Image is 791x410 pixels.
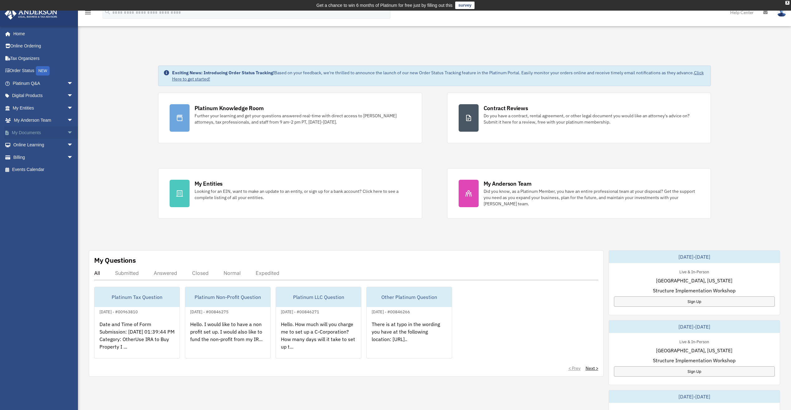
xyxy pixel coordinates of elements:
[276,287,361,359] a: Platinum LLC Question[DATE] - #00846271Hello. How much will you charge me to set up a C-Corporati...
[36,66,50,76] div: NEW
[586,365,598,371] a: Next >
[172,70,706,82] div: Based on your feedback, we're thrilled to announce the launch of our new Order Status Tracking fe...
[4,27,80,40] a: Home
[484,113,700,125] div: Do you have a contract, rental agreement, or other legal document you would like an attorney's ad...
[3,7,59,20] img: Anderson Advisors Platinum Portal
[224,270,241,276] div: Normal
[4,90,83,102] a: Digital Productsarrow_drop_down
[674,268,714,275] div: Live & In-Person
[185,287,271,359] a: Platinum Non-Profit Question[DATE] - #00846275Hello. I would like to have a non profit set up. I ...
[484,180,532,188] div: My Anderson Team
[366,287,452,359] a: Other Platinum Question[DATE] - #00846266There is at typo in the wording you have at the followin...
[4,164,83,176] a: Events Calendar
[609,320,780,333] div: [DATE]-[DATE]
[67,102,80,115] span: arrow_drop_down
[656,277,732,284] span: [GEOGRAPHIC_DATA], [US_STATE]
[185,315,270,364] div: Hello. I would like to have a non profit set up. I would also like to fund the non-profit from my...
[185,287,270,307] div: Platinum Non-Profit Question
[4,40,83,52] a: Online Ordering
[67,90,80,102] span: arrow_drop_down
[158,168,422,219] a: My Entities Looking for an EIN, want to make an update to an entity, or sign up for a bank accoun...
[367,315,452,364] div: There is at typo in the wording you have at the following location: [URL]..
[4,102,83,114] a: My Entitiesarrow_drop_down
[276,308,324,315] div: [DATE] - #00846271
[653,287,736,294] span: Structure Implementation Workshop
[154,270,177,276] div: Answered
[104,8,111,15] i: search
[785,1,789,5] div: close
[484,188,700,207] div: Did you know, as a Platinum Member, you have an entire professional team at your disposal? Get th...
[484,104,528,112] div: Contract Reviews
[172,70,704,82] a: Click Here to get started!
[67,139,80,152] span: arrow_drop_down
[653,357,736,364] span: Structure Implementation Workshop
[185,308,234,315] div: [DATE] - #00846275
[84,11,92,16] a: menu
[674,338,714,344] div: Live & In-Person
[195,104,264,112] div: Platinum Knowledge Room
[195,188,411,201] div: Looking for an EIN, want to make an update to an entity, or sign up for a bank account? Click her...
[115,270,139,276] div: Submitted
[94,308,143,315] div: [DATE] - #00963810
[4,151,83,164] a: Billingarrow_drop_down
[67,114,80,127] span: arrow_drop_down
[276,287,361,307] div: Platinum LLC Question
[447,168,711,219] a: My Anderson Team Did you know, as a Platinum Member, you have an entire professional team at your...
[447,93,711,143] a: Contract Reviews Do you have a contract, rental agreement, or other legal document you would like...
[276,315,361,364] div: Hello. How much will you charge me to set up a C-Corporation? How many days will it take to set u...
[316,2,453,9] div: Get a chance to win 6 months of Platinum for free just by filling out this
[614,366,775,377] a: Sign Up
[4,126,83,139] a: My Documentsarrow_drop_down
[4,114,83,127] a: My Anderson Teamarrow_drop_down
[195,113,411,125] div: Further your learning and get your questions answered real-time with direct access to [PERSON_NAM...
[84,9,92,16] i: menu
[192,270,209,276] div: Closed
[67,126,80,139] span: arrow_drop_down
[94,256,136,265] div: My Questions
[609,251,780,263] div: [DATE]-[DATE]
[614,296,775,307] a: Sign Up
[195,180,223,188] div: My Entities
[777,8,786,17] img: User Pic
[367,287,452,307] div: Other Platinum Question
[67,151,80,164] span: arrow_drop_down
[94,315,180,364] div: Date and Time of Form Submission: [DATE] 01:39:44 PM Category: OtherUse IRA to Buy Property I ...
[4,77,83,90] a: Platinum Q&Aarrow_drop_down
[94,270,100,276] div: All
[172,70,274,76] strong: Exciting News: Introducing Order Status Tracking!
[67,77,80,90] span: arrow_drop_down
[94,287,180,307] div: Platinum Tax Question
[656,347,732,354] span: [GEOGRAPHIC_DATA], [US_STATE]
[4,139,83,151] a: Online Learningarrow_drop_down
[4,52,83,65] a: Tax Organizers
[4,65,83,77] a: Order StatusNEW
[367,308,415,315] div: [DATE] - #00846266
[609,390,780,403] div: [DATE]-[DATE]
[158,93,422,143] a: Platinum Knowledge Room Further your learning and get your questions answered real-time with dire...
[94,287,180,359] a: Platinum Tax Question[DATE] - #00963810Date and Time of Form Submission: [DATE] 01:39:44 PM Categ...
[455,2,475,9] a: survey
[256,270,279,276] div: Expedited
